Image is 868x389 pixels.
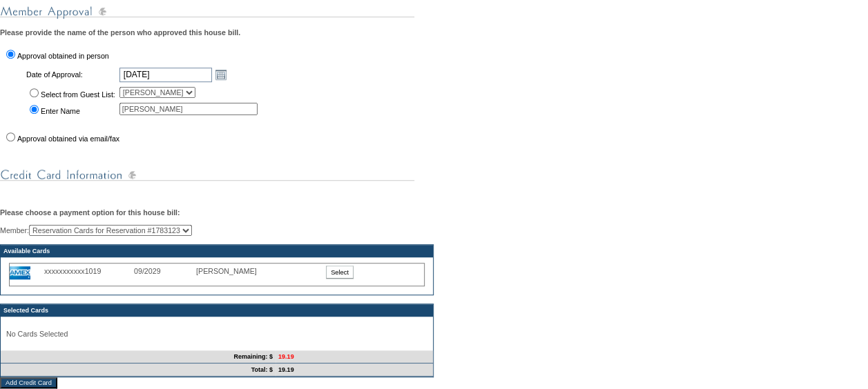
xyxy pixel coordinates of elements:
td: 19.19 [276,363,433,377]
img: icon_cc_amex.gif [10,266,30,279]
label: Approval obtained in person [17,52,109,60]
input: Select [326,266,354,279]
div: 09/2029 [134,267,196,275]
div: [PERSON_NAME] [196,267,265,275]
div: xxxxxxxxxxx1019 [44,267,134,275]
td: Selected Cards [1,304,433,317]
td: Date of Approval: [25,66,117,83]
td: Total: $ [1,363,276,377]
p: No Cards Selected [6,330,427,338]
td: Remaining: $ [1,350,276,363]
td: Available Cards [1,245,433,257]
a: Open the calendar popup. [213,67,229,82]
td: 19.19 [276,350,433,363]
label: Enter Name [41,107,80,115]
label: Select from Guest List: [41,90,115,99]
label: Approval obtained via email/fax [17,134,119,143]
